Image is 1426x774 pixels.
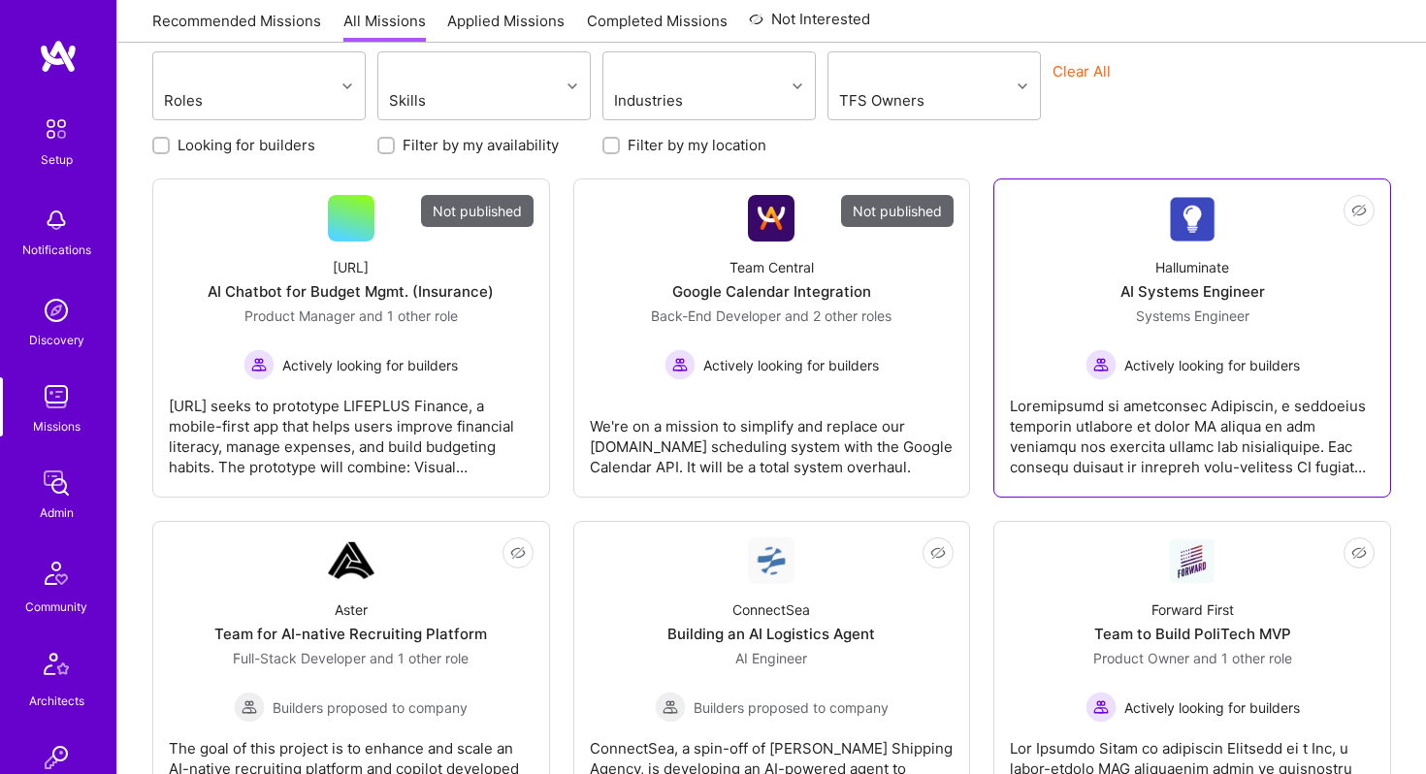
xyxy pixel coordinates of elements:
span: and 2 other roles [785,307,891,324]
div: AI Chatbot for Budget Mgmt. (Insurance) [208,281,494,302]
div: Aster [335,599,368,620]
img: teamwork [37,377,76,416]
img: Actively looking for builders [243,349,275,380]
div: Google Calendar Integration [672,281,871,302]
img: Actively looking for builders [1086,692,1117,723]
span: and 1 other role [359,307,458,324]
div: Discovery [29,330,84,350]
i: icon EyeClosed [930,545,946,561]
span: Actively looking for builders [1124,355,1300,375]
img: Actively looking for builders [664,349,696,380]
a: Not Interested [749,8,870,43]
button: Clear All [1053,61,1111,81]
label: Looking for builders [178,135,315,155]
div: Not published [421,195,534,227]
a: Not publishedCompany LogoTeam CentralGoogle Calendar IntegrationBack-End Developer and 2 other ro... [590,195,955,481]
i: icon Chevron [567,81,577,91]
span: Systems Engineer [1136,307,1249,324]
div: Industries [609,86,734,114]
span: Builders proposed to company [273,697,468,718]
a: All Missions [343,11,426,43]
span: Actively looking for builders [282,355,458,375]
span: Product Manager [244,307,355,324]
a: Completed Missions [587,11,728,43]
div: Admin [40,502,74,523]
img: Company Logo [1169,538,1215,583]
img: Actively looking for builders [1086,349,1117,380]
img: Builders proposed to company [655,692,686,723]
img: logo [39,39,78,74]
div: Team to Build PoliTech MVP [1094,624,1291,644]
div: Not published [841,195,954,227]
a: Recommended Missions [152,11,321,43]
div: ConnectSea [732,599,810,620]
div: Team Central [729,257,814,277]
img: Company Logo [748,537,794,584]
div: Notifications [22,240,91,260]
span: Actively looking for builders [703,355,879,375]
img: admin teamwork [37,464,76,502]
a: Company LogoHalluminateAI Systems EngineerSystems Engineer Actively looking for buildersActively ... [1010,195,1375,481]
span: and 1 other role [1193,650,1292,666]
div: Missions [33,416,81,436]
div: Team for AI-native Recruiting Platform [214,624,487,644]
i: icon Chevron [1018,81,1027,91]
img: Architects [33,644,80,691]
span: Back-End Developer [651,307,781,324]
img: bell [37,201,76,240]
span: Product Owner [1093,650,1189,666]
span: Actively looking for builders [1124,697,1300,718]
a: Applied Missions [447,11,565,43]
img: Company Logo [1169,196,1215,242]
i: icon Chevron [793,81,802,91]
i: icon Chevron [342,81,352,91]
div: TFS Owners [834,86,967,114]
div: AI Systems Engineer [1120,281,1265,302]
div: [URL] [333,257,369,277]
div: Setup [41,149,73,170]
div: Building an AI Logistics Agent [667,624,875,644]
div: Architects [29,691,84,711]
label: Filter by my availability [403,135,559,155]
span: AI Engineer [735,650,807,666]
i: icon EyeClosed [1351,203,1367,218]
a: Not published[URL]AI Chatbot for Budget Mgmt. (Insurance)Product Manager and 1 other roleActively... [169,195,534,481]
i: icon EyeClosed [1351,545,1367,561]
span: and 1 other role [370,650,469,666]
div: Skills [384,86,493,114]
div: Roles [159,86,269,114]
img: Community [33,550,80,597]
img: Company Logo [748,195,794,242]
i: icon EyeClosed [510,545,526,561]
div: Forward First [1151,599,1234,620]
img: setup [36,109,77,149]
img: Company Logo [328,537,374,584]
div: [URL] seeks to prototype LIFEPLUS Finance, a mobile-first app that helps users improve financial ... [169,380,534,477]
span: Full-Stack Developer [233,650,366,666]
div: Loremipsumd si ametconsec Adipiscin, e seddoeius temporin utlabore et dolor MA aliqua en adm veni... [1010,380,1375,477]
img: Builders proposed to company [234,692,265,723]
label: Filter by my location [628,135,766,155]
div: We're on a mission to simplify and replace our [DOMAIN_NAME] scheduling system with the Google Ca... [590,401,955,477]
span: Builders proposed to company [694,697,889,718]
div: Community [25,597,87,617]
img: discovery [37,291,76,330]
div: Halluminate [1155,257,1229,277]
